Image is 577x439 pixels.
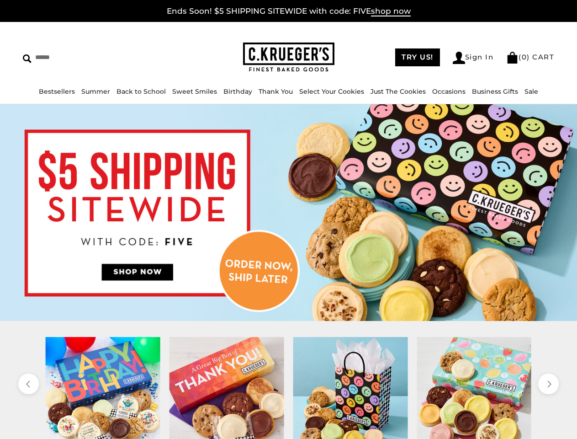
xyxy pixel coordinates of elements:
button: previous [18,374,39,394]
img: Search [23,54,32,63]
a: Sweet Smiles [172,87,217,96]
a: Summer [81,87,110,96]
span: shop now [371,6,411,16]
a: TRY US! [395,48,440,66]
a: Select Your Cookies [299,87,364,96]
a: Back to School [116,87,166,96]
a: Birthday [223,87,252,96]
img: C.KRUEGER'S [243,43,334,72]
a: (0) CART [506,53,554,61]
button: next [538,374,559,394]
a: Occasions [432,87,466,96]
img: Bag [506,52,519,64]
span: 0 [522,53,527,61]
img: Account [453,52,465,64]
a: Sign In [453,52,494,64]
a: Business Gifts [472,87,518,96]
a: Sale [524,87,538,96]
a: Thank You [259,87,293,96]
a: Just The Cookies [371,87,426,96]
a: Bestsellers [39,87,75,96]
a: Ends Soon! $5 SHIPPING SITEWIDE with code: FIVEshop now [167,6,411,16]
input: Search [23,50,144,64]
